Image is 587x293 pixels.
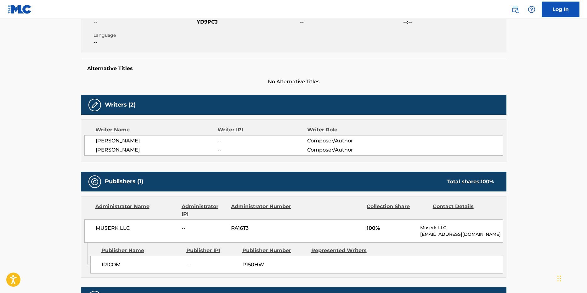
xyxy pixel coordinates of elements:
span: -- [217,137,307,145]
h5: Alternative Titles [87,65,500,72]
span: -- [182,224,226,232]
img: Writers [91,101,99,109]
div: Writer Role [307,126,389,134]
h5: Writers (2) [105,101,136,108]
span: Composer/Author [307,146,389,154]
iframe: Chat Widget [556,263,587,293]
img: MLC Logo [8,5,32,14]
span: YD9PCJ [197,18,298,26]
img: help [528,6,535,13]
div: Total shares: [447,178,494,185]
div: Administrator Number [231,203,292,218]
span: Language [93,32,195,39]
div: Administrator IPI [182,203,226,218]
img: Publishers [91,178,99,185]
img: search [511,6,519,13]
span: --:-- [403,18,505,26]
span: [PERSON_NAME] [96,146,218,154]
span: MUSERK LLC [96,224,177,232]
span: Composer/Author [307,137,389,145]
span: 100% [367,224,415,232]
div: Виджет чата [556,263,587,293]
div: Contact Details [433,203,494,218]
a: Public Search [509,3,522,16]
div: Publisher IPI [186,247,238,254]
span: 100 % [481,179,494,185]
div: Administrator Name [95,203,177,218]
a: Log In [542,2,579,17]
div: Publisher Number [242,247,307,254]
span: [PERSON_NAME] [96,137,218,145]
span: P150HW [242,261,307,268]
div: Writer Name [95,126,218,134]
span: -- [187,261,238,268]
span: -- [300,18,402,26]
div: Writer IPI [217,126,307,134]
p: Muserk LLC [420,224,502,231]
span: IRICOM [102,261,182,268]
div: Help [525,3,538,16]
div: Represented Writers [311,247,375,254]
h5: Publishers (1) [105,178,143,185]
div: Collection Share [367,203,428,218]
p: [EMAIL_ADDRESS][DOMAIN_NAME] [420,231,502,238]
span: -- [93,18,195,26]
span: -- [93,39,195,46]
span: PA16T3 [231,224,292,232]
span: -- [217,146,307,154]
span: No Alternative Titles [81,78,506,86]
div: Перетащить [557,269,561,288]
div: Publisher Name [101,247,182,254]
